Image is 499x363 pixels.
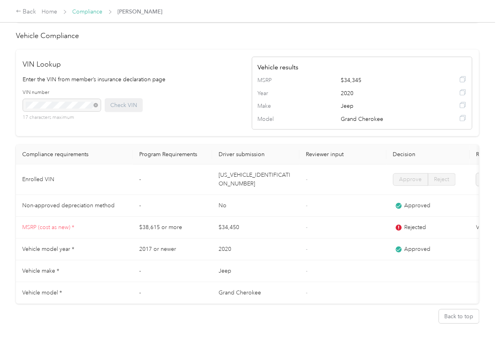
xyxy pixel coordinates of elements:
[299,145,387,164] th: Reviewer input
[22,176,54,183] span: Enrolled VIN
[16,239,133,260] td: Vehicle model year *
[341,76,424,85] span: $34,345
[341,89,424,98] span: 2020
[212,260,299,282] td: Jeep
[23,89,101,96] label: VIN number
[258,63,466,72] h4: Vehicle results
[306,224,307,231] span: -
[16,31,479,41] h2: Vehicle Compliance
[306,267,307,274] span: -
[212,164,299,195] td: [US_VEHICLE_IDENTIFICATION_NUMBER]
[133,164,212,195] td: -
[258,89,291,98] span: Year
[133,260,212,282] td: -
[22,202,115,209] span: Non-approved depreciation method
[73,8,103,15] a: Compliance
[22,267,59,274] span: Vehicle make *
[306,202,307,209] span: -
[16,282,133,304] td: Vehicle model *
[23,59,244,70] h2: VIN Lookup
[22,224,74,231] span: MSRP (cost as new) *
[258,115,291,124] span: Model
[258,76,291,85] span: MSRP
[439,310,479,323] button: Back to top
[341,115,424,124] span: Grand Cherokee
[212,239,299,260] td: 2020
[258,102,291,111] span: Make
[212,282,299,304] td: Grand Cherokee
[118,8,163,16] span: [PERSON_NAME]
[306,176,307,183] span: -
[22,246,74,252] span: Vehicle model year *
[133,239,212,260] td: 2017 or newer
[393,201,464,210] div: Approved
[306,246,307,252] span: -
[16,217,133,239] td: MSRP (cost as new) *
[16,195,133,217] td: Non-approved depreciation method
[16,7,36,17] div: Back
[133,195,212,217] td: -
[434,176,449,183] span: Reject
[387,145,470,164] th: Decision
[133,217,212,239] td: $38,615 or more
[212,145,299,164] th: Driver submission
[42,8,58,15] a: Home
[306,289,307,296] span: -
[23,75,244,84] p: Enter the VIN from member’s insurance declaration page
[393,245,464,254] div: Approved
[16,164,133,195] td: Enrolled VIN
[455,319,499,363] iframe: Everlance-gr Chat Button Frame
[133,282,212,304] td: -
[16,260,133,282] td: Vehicle make *
[22,289,62,296] span: Vehicle model *
[341,102,424,111] span: Jeep
[212,195,299,217] td: No
[212,217,299,239] td: $34,450
[133,145,212,164] th: Program Requirements
[399,176,422,183] span: Approve
[393,223,464,232] div: Rejected
[23,114,101,121] p: 17 characters maximum
[16,145,133,164] th: Compliance requirements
